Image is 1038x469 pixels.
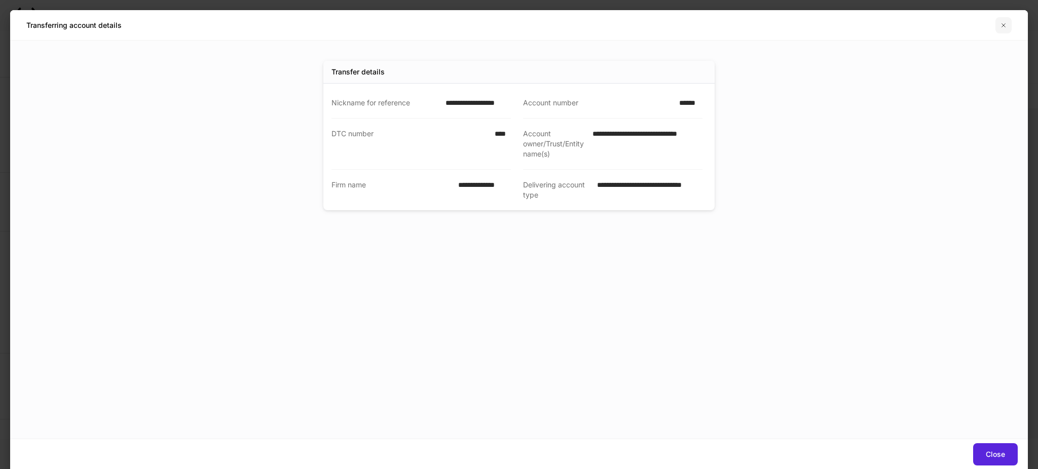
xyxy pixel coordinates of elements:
[523,98,673,108] div: Account number
[331,129,489,159] div: DTC number
[331,67,385,77] div: Transfer details
[26,20,122,30] h5: Transferring account details
[523,180,591,200] div: Delivering account type
[523,129,586,159] div: Account owner/Trust/Entity name(s)
[331,180,452,200] div: Firm name
[973,443,1018,465] button: Close
[986,449,1005,459] div: Close
[331,98,439,108] div: Nickname for reference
